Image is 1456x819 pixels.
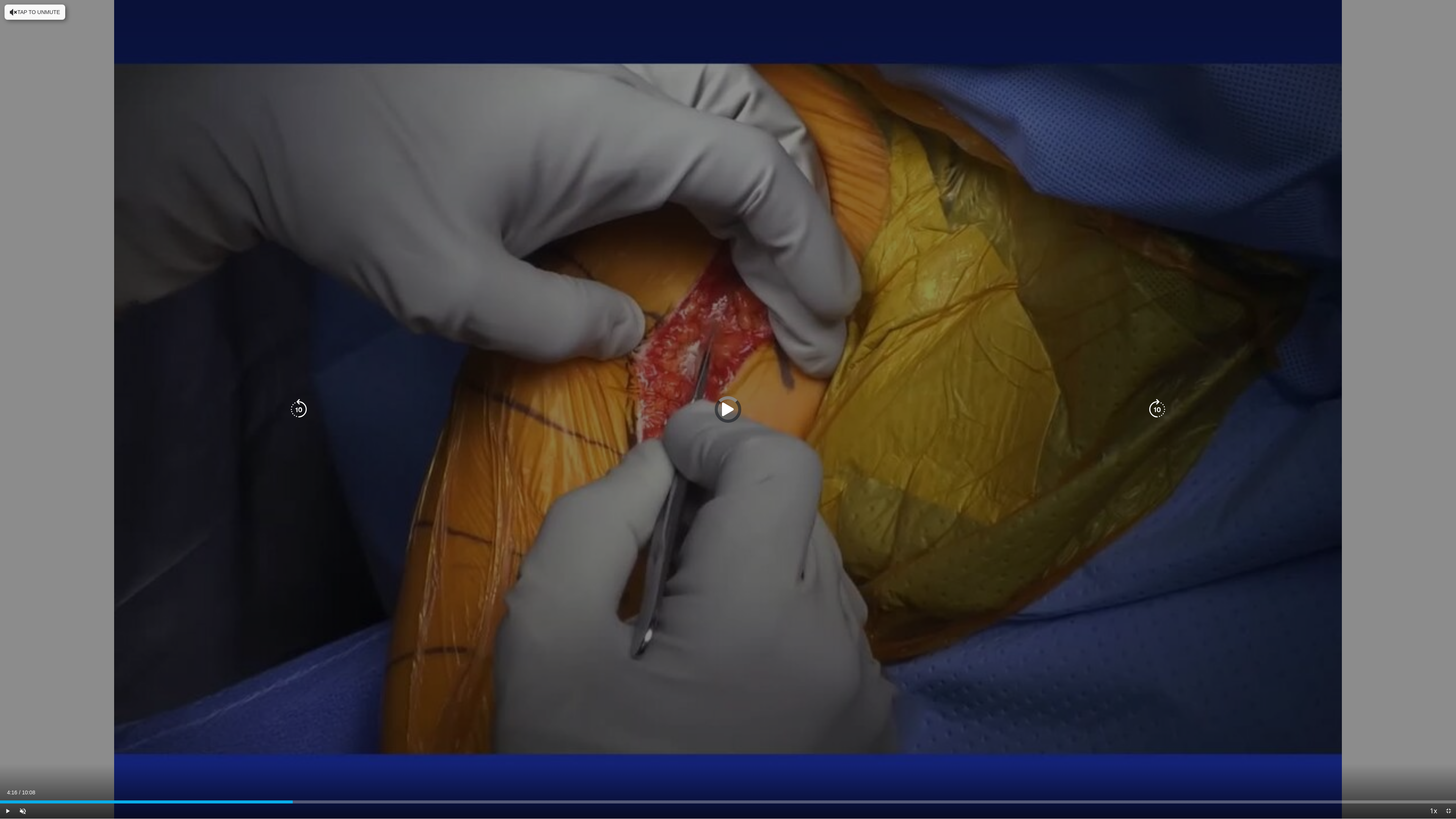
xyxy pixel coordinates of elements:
button: Unmute [15,803,30,819]
button: Playback Rate [1426,803,1441,819]
span: 4:16 [7,789,17,795]
span: 10:08 [22,789,35,795]
button: Exit Fullscreen [1441,803,1456,819]
button: Tap to unmute [5,5,65,20]
span: / [19,789,20,795]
